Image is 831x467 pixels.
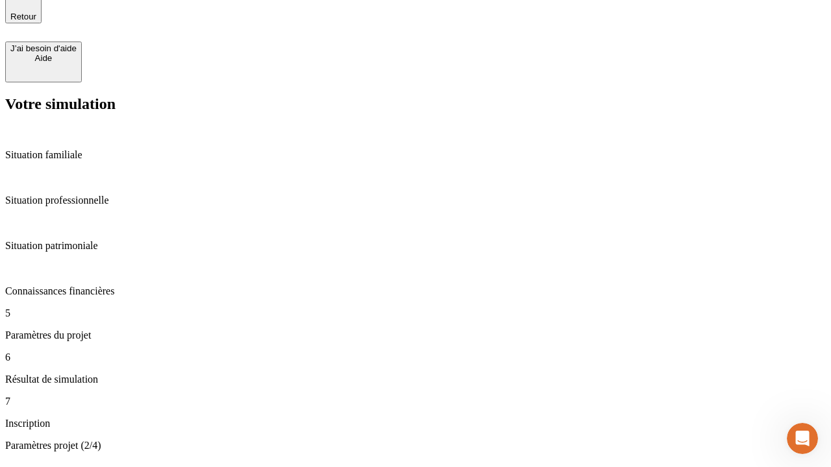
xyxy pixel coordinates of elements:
[5,440,826,451] p: Paramètres projet (2/4)
[10,43,77,53] div: J’ai besoin d'aide
[5,240,826,252] p: Situation patrimoniale
[5,418,826,429] p: Inscription
[5,396,826,407] p: 7
[5,374,826,385] p: Résultat de simulation
[5,95,826,113] h2: Votre simulation
[5,42,82,82] button: J’ai besoin d'aideAide
[5,352,826,363] p: 6
[5,307,826,319] p: 5
[5,329,826,341] p: Paramètres du projet
[787,423,818,454] iframe: Intercom live chat
[5,285,826,297] p: Connaissances financières
[10,53,77,63] div: Aide
[10,12,36,21] span: Retour
[5,149,826,161] p: Situation familiale
[5,195,826,206] p: Situation professionnelle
